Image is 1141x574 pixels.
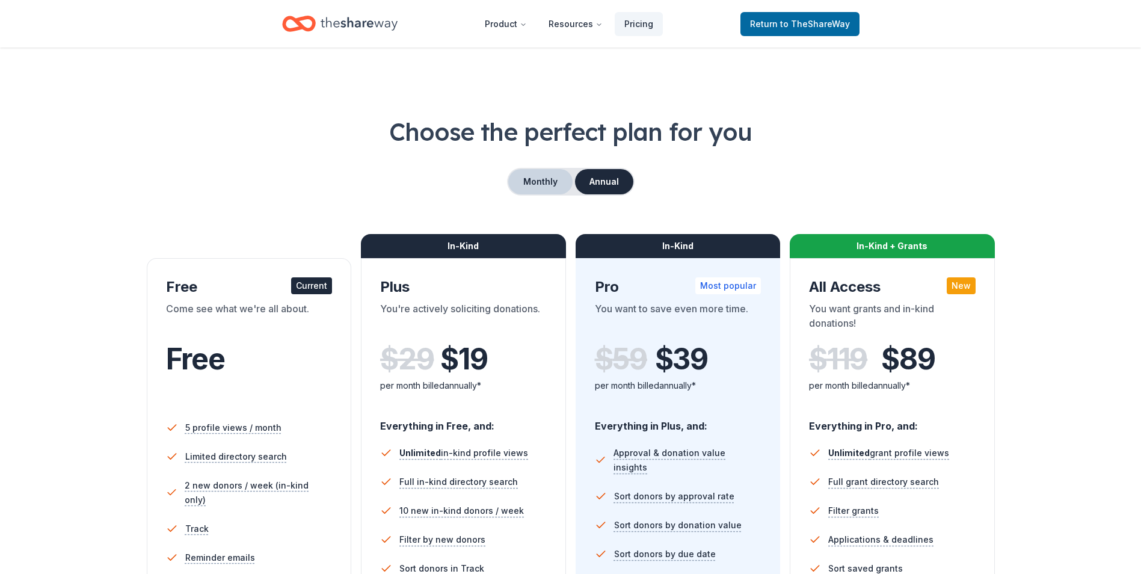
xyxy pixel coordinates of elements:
button: Resources [539,12,612,36]
div: Pro [595,277,761,297]
h1: Choose the perfect plan for you [48,115,1093,149]
span: Full grant directory search [828,475,939,489]
div: Plus [380,277,547,297]
span: Unlimited [399,448,441,458]
span: Applications & deadlines [828,532,933,547]
span: Return [750,17,850,31]
span: to TheShareWay [780,19,850,29]
span: Full in-kind directory search [399,475,518,489]
span: 5 profile views / month [185,421,281,435]
div: All Access [809,277,976,297]
button: Monthly [508,169,573,194]
nav: Main [475,10,663,38]
span: 2 new donors / week (in-kind only) [185,478,332,507]
span: $ 19 [440,342,487,376]
span: Limited directory search [185,449,287,464]
span: Approval & donation value insights [614,446,761,475]
div: Everything in Plus, and: [595,409,761,434]
div: In-Kind [576,234,781,258]
div: Come see what we're all about. [166,301,333,335]
div: In-Kind [361,234,566,258]
button: Product [475,12,537,36]
a: Home [282,10,398,38]
div: You want to save even more time. [595,301,761,335]
span: Filter grants [828,504,879,518]
button: Annual [575,169,633,194]
div: Free [166,277,333,297]
div: Everything in Free, and: [380,409,547,434]
span: Sort donors by donation value [614,518,742,532]
div: You're actively soliciting donations. [380,301,547,335]
span: Track [185,522,209,536]
div: You want grants and in-kind donations! [809,301,976,335]
span: Sort donors by due date [614,547,716,561]
span: Free [166,341,225,377]
div: per month billed annually* [380,378,547,393]
div: Everything in Pro, and: [809,409,976,434]
span: Sort donors by approval rate [614,489,734,504]
div: In-Kind + Grants [790,234,995,258]
a: Pricing [615,12,663,36]
span: Filter by new donors [399,532,485,547]
span: Reminder emails [185,551,255,565]
div: per month billed annually* [595,378,761,393]
a: Returnto TheShareWay [740,12,860,36]
span: $ 39 [655,342,708,376]
div: per month billed annually* [809,378,976,393]
div: Most popular [695,277,761,294]
span: in-kind profile views [399,448,528,458]
div: New [947,277,976,294]
span: Unlimited [828,448,870,458]
div: Current [291,277,332,294]
span: 10 new in-kind donors / week [399,504,524,518]
span: $ 89 [881,342,935,376]
span: grant profile views [828,448,949,458]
